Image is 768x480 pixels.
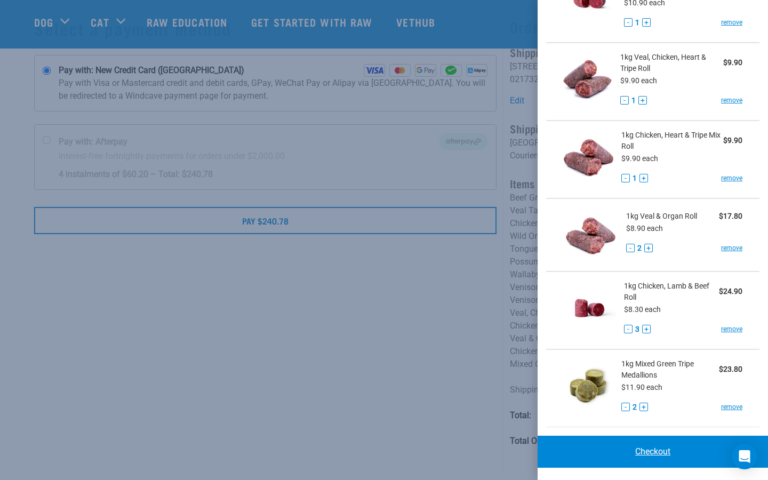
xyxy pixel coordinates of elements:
button: - [624,18,633,27]
span: 3 [635,324,639,335]
button: - [621,403,630,411]
div: Open Intercom Messenger [732,444,757,469]
a: Checkout [538,436,768,468]
img: Veal, Chicken, Heart & Tripe Roll [563,52,612,107]
span: 2 [637,243,642,254]
span: $9.90 each [620,76,657,85]
button: - [624,325,633,333]
span: 1 [633,173,637,184]
span: $8.90 each [626,224,663,233]
strong: $17.80 [719,212,742,220]
span: 1kg Veal & Organ Roll [626,211,697,222]
a: remove [721,173,742,183]
a: remove [721,95,742,105]
span: 1kg Chicken, Heart & Tripe Mix Roll [621,130,723,152]
span: 1kg Veal, Chicken, Heart & Tripe Roll [620,52,723,74]
strong: $23.80 [719,365,742,373]
strong: $9.90 [723,58,742,67]
a: remove [721,243,742,253]
button: + [642,325,651,333]
span: $11.90 each [621,383,662,391]
button: + [644,244,653,252]
img: Mixed Green Tripe Medallions [563,358,613,413]
span: 1kg Chicken, Lamb & Beef Roll [624,281,719,303]
span: 2 [633,402,637,413]
button: - [621,174,630,182]
strong: $9.90 [723,136,742,145]
button: + [642,18,651,27]
span: 1 [635,17,639,28]
span: $9.90 each [621,154,658,163]
img: Veal & Organ Roll [563,207,618,262]
a: remove [721,18,742,27]
strong: $24.90 [719,287,742,295]
button: + [638,96,647,105]
button: - [626,244,635,252]
button: + [639,174,648,182]
span: 1kg Mixed Green Tripe Medallions [621,358,719,381]
span: $8.30 each [624,305,661,314]
button: - [620,96,629,105]
img: Chicken, Lamb & Beef Roll [563,281,616,335]
a: remove [721,402,742,412]
button: + [639,403,648,411]
a: remove [721,324,742,334]
span: 1 [631,95,636,106]
img: Chicken, Heart & Tripe Mix Roll [563,130,613,185]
